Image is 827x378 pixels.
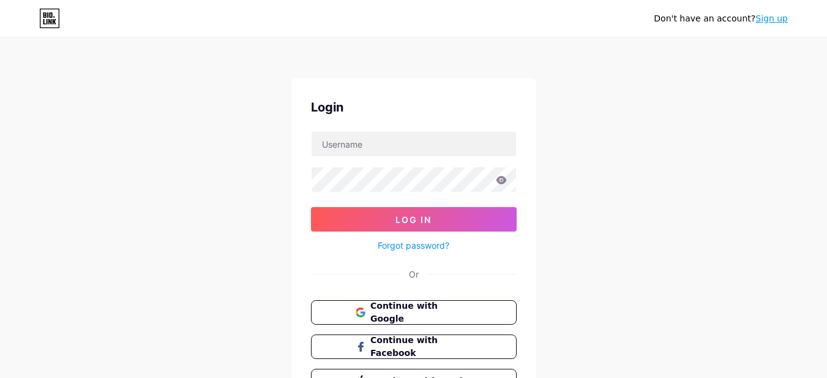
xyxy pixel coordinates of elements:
[312,132,516,156] input: Username
[370,334,471,360] span: Continue with Facebook
[409,268,419,281] div: Or
[311,300,517,325] button: Continue with Google
[311,207,517,232] button: Log In
[378,239,449,252] a: Forgot password?
[755,13,788,23] a: Sign up
[311,98,517,116] div: Login
[654,12,788,25] div: Don't have an account?
[370,300,471,325] span: Continue with Google
[311,335,517,359] button: Continue with Facebook
[395,214,432,225] span: Log In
